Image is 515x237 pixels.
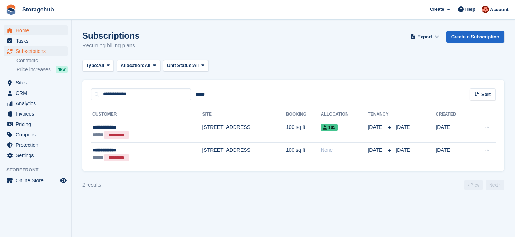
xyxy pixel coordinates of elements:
[167,62,193,69] span: Unit Status:
[4,150,68,160] a: menu
[16,130,59,140] span: Coupons
[16,57,68,64] a: Contracts
[286,143,321,165] td: 100 sq ft
[430,6,444,13] span: Create
[16,66,51,73] span: Price increases
[4,175,68,185] a: menu
[4,130,68,140] a: menu
[4,140,68,150] a: menu
[486,180,504,190] a: Next
[6,166,71,174] span: Storefront
[16,78,59,88] span: Sites
[4,36,68,46] a: menu
[446,31,504,43] a: Create a Subscription
[321,109,368,120] th: Allocation
[4,88,68,98] a: menu
[321,146,368,154] div: None
[490,6,509,13] span: Account
[4,46,68,56] a: menu
[4,98,68,108] a: menu
[321,124,338,131] span: 105
[4,119,68,129] a: menu
[16,88,59,98] span: CRM
[286,109,321,120] th: Booking
[16,140,59,150] span: Protection
[436,143,470,165] td: [DATE]
[396,147,411,153] span: [DATE]
[16,150,59,160] span: Settings
[417,33,432,40] span: Export
[481,91,491,98] span: Sort
[117,60,160,72] button: Allocation: All
[16,66,68,73] a: Price increases NEW
[409,31,441,43] button: Export
[368,124,385,131] span: [DATE]
[436,120,470,143] td: [DATE]
[16,109,59,119] span: Invoices
[91,109,202,120] th: Customer
[86,62,98,69] span: Type:
[16,119,59,129] span: Pricing
[465,6,475,13] span: Help
[16,25,59,35] span: Home
[202,109,286,120] th: Site
[82,60,114,72] button: Type: All
[286,120,321,143] td: 100 sq ft
[368,109,393,120] th: Tenancy
[6,4,16,15] img: stora-icon-8386f47178a22dfd0bd8f6a31ec36ba5ce8667c1dd55bd0f319d3a0aa187defe.svg
[193,62,199,69] span: All
[436,109,470,120] th: Created
[16,98,59,108] span: Analytics
[59,176,68,185] a: Preview store
[56,66,68,73] div: NEW
[19,4,57,15] a: Storagehub
[121,62,144,69] span: Allocation:
[82,42,139,50] p: Recurring billing plans
[464,180,483,190] a: Previous
[4,25,68,35] a: menu
[16,46,59,56] span: Subscriptions
[82,181,101,189] div: 2 results
[4,109,68,119] a: menu
[4,78,68,88] a: menu
[202,143,286,165] td: [STREET_ADDRESS]
[82,31,139,40] h1: Subscriptions
[202,120,286,143] td: [STREET_ADDRESS]
[98,62,104,69] span: All
[144,62,151,69] span: All
[396,124,411,130] span: [DATE]
[16,175,59,185] span: Online Store
[16,36,59,46] span: Tasks
[463,180,506,190] nav: Page
[368,146,385,154] span: [DATE]
[163,60,209,72] button: Unit Status: All
[482,6,489,13] img: Nick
